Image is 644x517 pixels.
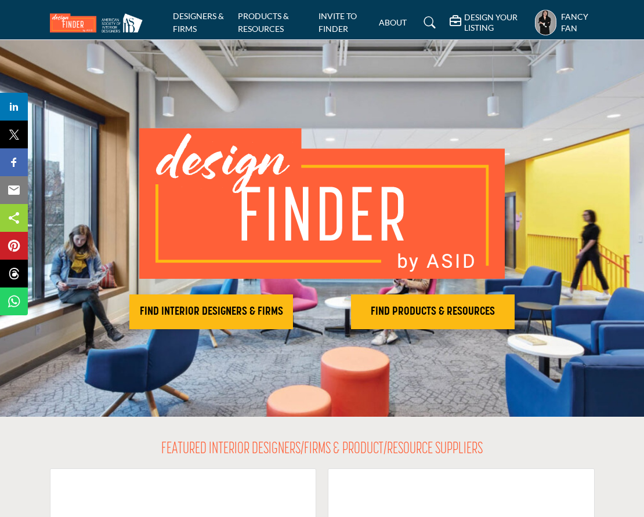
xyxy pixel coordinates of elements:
[129,294,293,329] button: FIND INTERIOR DESIGNERS & FIRMS
[161,440,483,460] h2: FEATURED INTERIOR DESIGNERS/FIRMS & PRODUCT/RESOURCE SUPPLIERS
[238,11,289,34] a: PRODUCTS & RESOURCES
[133,305,290,319] h2: FIND INTERIOR DESIGNERS & FIRMS
[139,128,505,279] img: image
[379,17,407,27] a: ABOUT
[50,13,149,32] img: Site Logo
[561,11,595,34] h5: Fancy Fan
[319,11,357,34] a: INVITE TO FINDER
[351,294,515,329] button: FIND PRODUCTS & RESOURCES
[535,10,556,35] button: Show hide supplier dropdown
[413,13,443,32] a: Search
[173,11,224,34] a: DESIGNERS & FIRMS
[450,12,530,33] div: DESIGN YOUR LISTING
[354,305,511,319] h2: FIND PRODUCTS & RESOURCES
[464,12,530,33] h5: DESIGN YOUR LISTING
